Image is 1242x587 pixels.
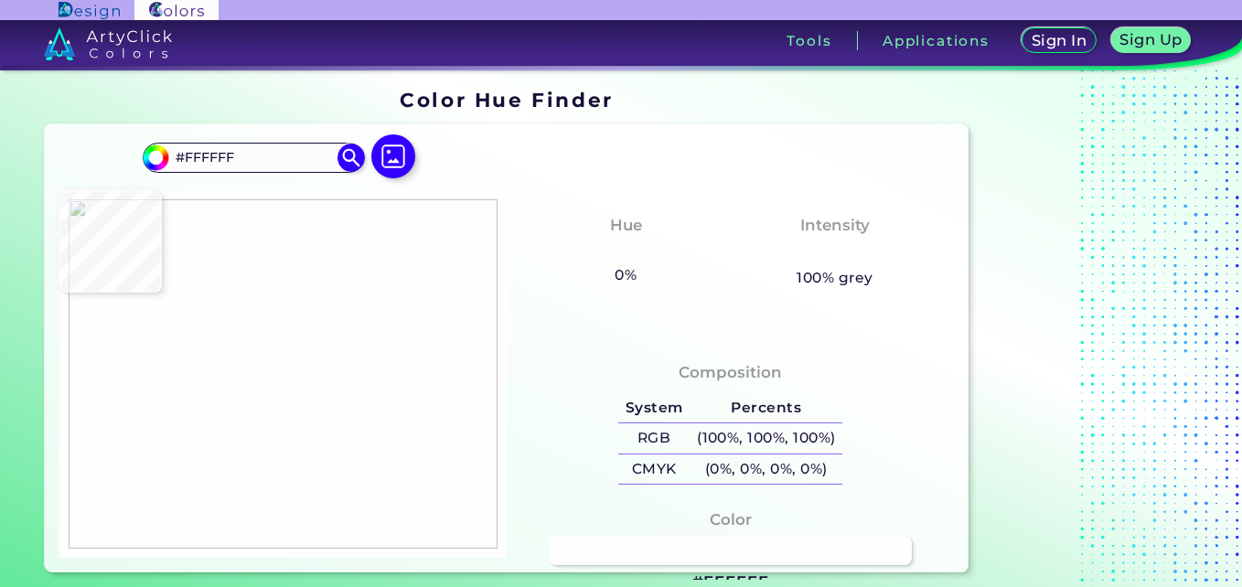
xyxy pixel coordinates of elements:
h5: Sign Up [1123,33,1180,47]
h5: 0% [608,263,644,287]
img: icon picture [371,134,415,178]
h5: System [618,393,690,423]
h5: RGB [618,423,690,454]
iframe: Advertisement [976,82,1205,580]
h5: (0%, 0%, 0%, 0%) [690,454,842,485]
h5: Percents [690,393,842,423]
a: Sign Up [1115,29,1187,52]
img: logo_artyclick_colors_white.svg [44,27,173,60]
img: ArtyClick Design logo [59,2,120,19]
h1: Color Hue Finder [400,86,613,113]
h3: Tools [787,34,831,48]
h5: CMYK [618,454,690,485]
h4: Hue [610,212,642,239]
h3: None [595,241,657,263]
img: icon search [337,144,365,171]
h3: None [804,241,865,263]
a: Sign In [1025,29,1093,52]
input: type color.. [168,145,338,170]
h5: 100% grey [797,266,873,290]
h5: Sign In [1034,34,1085,48]
h5: (100%, 100%, 100%) [690,423,842,454]
h4: Intensity [800,212,870,239]
h4: Composition [679,359,782,386]
h3: Applications [883,34,990,48]
h4: Color [710,507,752,533]
img: 09ce342b-8675-4357-ae24-68a4866d08b2 [69,199,498,548]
